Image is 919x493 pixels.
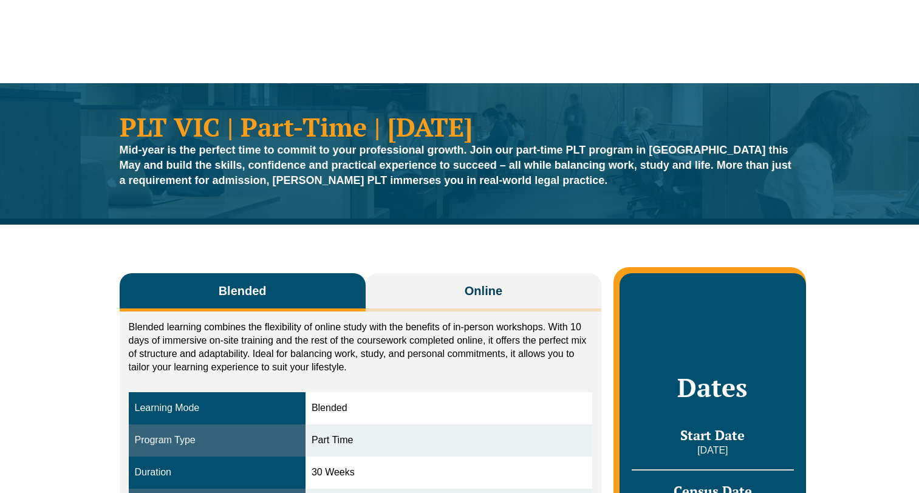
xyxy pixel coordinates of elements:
[680,426,745,444] span: Start Date
[135,401,299,415] div: Learning Mode
[135,433,299,447] div: Program Type
[135,466,299,480] div: Duration
[129,321,593,374] p: Blended learning combines the flexibility of online study with the benefits of in-person workshop...
[312,433,586,447] div: Part Time
[219,282,267,299] span: Blended
[465,282,502,299] span: Online
[312,401,586,415] div: Blended
[312,466,586,480] div: 30 Weeks
[632,372,793,403] h2: Dates
[632,444,793,457] p: [DATE]
[120,144,791,186] strong: Mid-year is the perfect time to commit to your professional growth. Join our part-time PLT progra...
[120,114,800,140] h1: PLT VIC | Part-Time | [DATE]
